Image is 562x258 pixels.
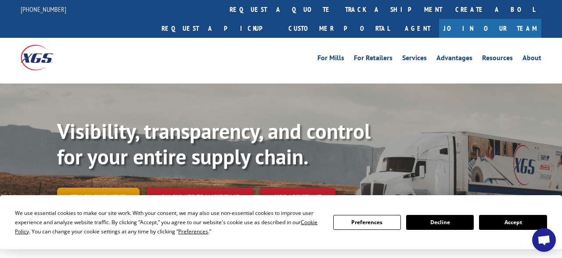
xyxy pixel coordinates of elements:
[15,208,322,236] div: We use essential cookies to make our site work. With your consent, we may also use non-essential ...
[439,19,541,38] a: Join Our Team
[479,215,547,230] button: Accept
[178,228,208,235] span: Preferences
[396,19,439,38] a: Agent
[522,55,541,64] a: About
[333,215,401,230] button: Preferences
[147,188,253,207] a: Calculate transit time
[317,55,344,64] a: For Mills
[354,55,393,64] a: For Retailers
[436,55,472,64] a: Advantages
[532,228,556,252] div: Open chat
[402,55,427,64] a: Services
[21,5,66,14] a: [PHONE_NUMBER]
[406,215,474,230] button: Decline
[57,188,140,206] a: Track shipment
[57,117,371,170] b: Visibility, transparency, and control for your entire supply chain.
[260,188,335,207] a: XGS ASSISTANT
[155,19,282,38] a: Request a pickup
[482,55,513,64] a: Resources
[282,19,396,38] a: Customer Portal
